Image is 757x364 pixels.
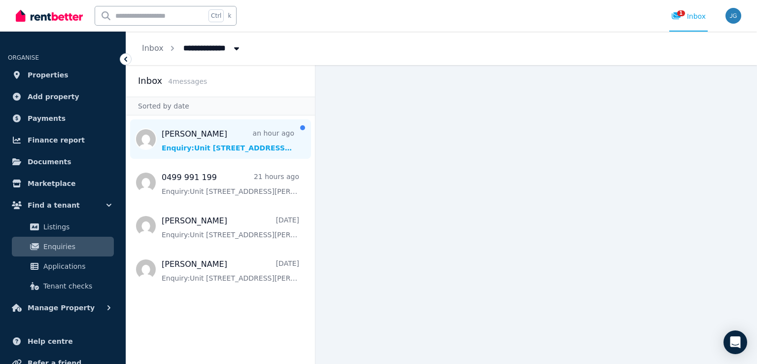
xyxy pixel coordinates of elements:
[12,217,114,237] a: Listings
[28,335,73,347] span: Help centre
[28,91,79,103] span: Add property
[126,32,257,65] nav: Breadcrumb
[725,8,741,24] img: Julian Garness
[8,65,118,85] a: Properties
[43,280,110,292] span: Tenant checks
[28,199,80,211] span: Find a tenant
[126,97,315,115] div: Sorted by date
[168,77,207,85] span: 4 message s
[126,115,315,364] nav: Message list
[43,260,110,272] span: Applications
[162,128,294,153] a: [PERSON_NAME]an hour agoEnquiry:Unit [STREET_ADDRESS][PERSON_NAME].
[28,112,66,124] span: Payments
[8,87,118,107] a: Add property
[8,195,118,215] button: Find a tenant
[671,11,706,21] div: Inbox
[162,215,299,240] a: [PERSON_NAME][DATE]Enquiry:Unit [STREET_ADDRESS][PERSON_NAME].
[12,256,114,276] a: Applications
[8,109,118,128] a: Payments
[28,156,71,168] span: Documents
[677,10,685,16] span: 1
[8,174,118,193] a: Marketplace
[138,74,162,88] h2: Inbox
[8,54,39,61] span: ORGANISE
[43,241,110,253] span: Enquiries
[208,9,224,22] span: Ctrl
[142,43,164,53] a: Inbox
[8,331,118,351] a: Help centre
[162,172,299,196] a: 0499 991 19921 hours agoEnquiry:Unit [STREET_ADDRESS][PERSON_NAME].
[28,134,85,146] span: Finance report
[28,178,75,189] span: Marketplace
[8,298,118,318] button: Manage Property
[228,12,231,20] span: k
[43,221,110,233] span: Listings
[28,69,69,81] span: Properties
[12,276,114,296] a: Tenant checks
[8,130,118,150] a: Finance report
[8,152,118,172] a: Documents
[723,330,747,354] div: Open Intercom Messenger
[162,258,299,283] a: [PERSON_NAME][DATE]Enquiry:Unit [STREET_ADDRESS][PERSON_NAME].
[28,302,95,314] span: Manage Property
[12,237,114,256] a: Enquiries
[16,8,83,23] img: RentBetter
